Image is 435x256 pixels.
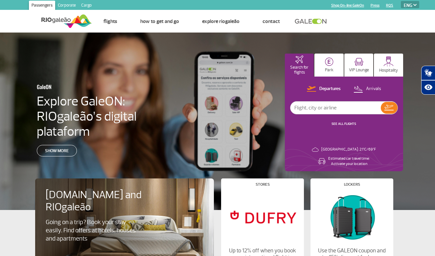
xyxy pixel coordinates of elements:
[352,85,383,93] button: Arrivals
[421,66,435,95] div: Plugin de acessibilidade da Hand Talk.
[140,18,179,25] a: How to get and go
[330,121,358,127] button: SEE ALL FLIGHTS
[421,66,435,80] button: Abrir tradutor de língua de sinais.
[227,192,298,242] img: Stores
[37,94,179,139] h4: Explore GaleON: RIOgaleão’s digital plataform
[366,86,381,92] p: Arrivals
[355,58,363,66] img: vipRoom.svg
[386,3,393,8] a: RQS
[103,18,117,25] a: Flights
[37,80,147,94] h3: GaleON
[344,183,360,186] h4: Lockers
[344,54,374,77] button: VIP Lounge
[295,56,303,63] img: airplaneHomeActive.svg
[331,3,364,8] a: Shop On-line GaleOn
[316,192,388,242] img: Lockers
[374,54,403,77] button: Hospitality
[349,68,369,73] p: VIP Lounge
[332,122,356,126] a: SEE ALL FLIGHTS
[290,102,381,114] input: Flight, city or airline
[379,68,398,73] p: Hospitality
[55,1,79,11] a: Corporate
[325,58,333,66] img: carParkingHome.svg
[383,56,394,66] img: hospitality.svg
[46,189,150,213] h4: [DOMAIN_NAME] and RIOgaleão
[325,68,333,73] p: Park
[263,18,280,25] a: Contact
[421,80,435,95] button: Abrir recursos assistivos.
[321,147,376,152] p: [GEOGRAPHIC_DATA]: 21°C/69°F
[256,183,270,186] h4: Stores
[29,1,55,11] a: Passengers
[202,18,240,25] a: Explore RIOgaleão
[305,85,343,93] button: Departures
[328,156,370,167] p: Estimated car travel time: Activate your location
[37,145,77,156] a: Show more
[79,1,94,11] a: Cargo
[285,54,314,77] button: Search for flights
[288,65,311,75] p: Search for flights
[319,86,341,92] p: Departures
[46,189,203,243] a: [DOMAIN_NAME] and RIOgaleãoGoing on a trip? Book your stay easily. Find offers at hotels, houses ...
[314,54,344,77] button: Park
[371,3,379,8] a: Press
[46,218,139,243] p: Going on a trip? Book your stay easily. Find offers at hotels, houses and apartments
